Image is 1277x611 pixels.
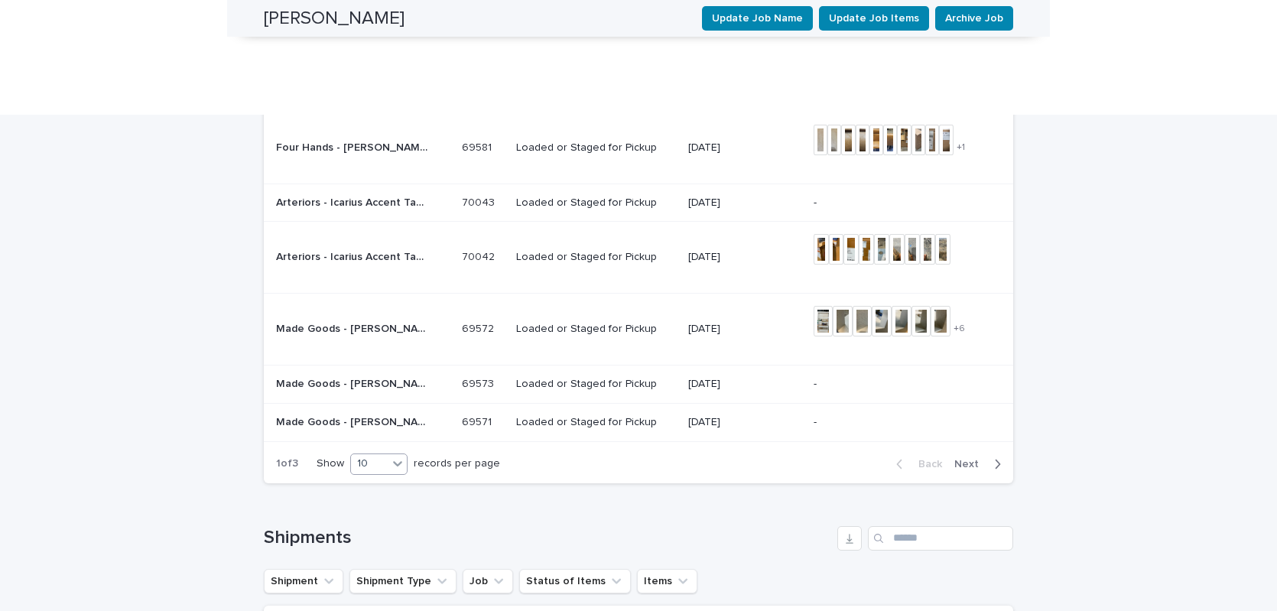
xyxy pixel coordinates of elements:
p: [DATE] [688,378,801,391]
p: 69571 [462,413,495,429]
button: Next [948,457,1013,471]
p: 69572 [462,320,497,336]
span: Next [954,459,988,470]
tr: Made Goods - [PERSON_NAME] Bookcase - FURCONRADBK3679RFNV | 69572Made Goods - [PERSON_NAME] Bookc... [264,294,1013,366]
span: Update Job Name [712,11,803,26]
button: Update Job Name [702,6,813,31]
p: Arteriors - Icarius Accent Table - 4903 | 70043 [276,193,432,210]
button: Job [463,569,513,593]
h1: Shipments [264,527,831,549]
p: Loaded or Staged for Pickup [516,197,669,210]
button: Back [884,457,948,471]
p: 1 of 3 [264,445,310,483]
p: Loaded or Staged for Pickup [516,323,669,336]
span: Update Job Items [829,11,919,26]
button: Shipment Type [349,569,457,593]
span: + 6 [954,324,965,333]
p: Loaded or Staged for Pickup [516,416,669,429]
button: Shipment [264,569,343,593]
p: [DATE] [688,141,801,154]
p: [DATE] [688,416,801,429]
h2: [PERSON_NAME] [264,8,405,30]
p: [DATE] [688,197,801,210]
tr: Arteriors - Icarius Accent Table - 4903 | 70043Arteriors - Icarius Accent Table - 4903 | 70043 70... [264,184,1013,222]
p: Made Goods - Conrad Bookcase - FURCONRADBK3679RFNV | 69572 [276,320,432,336]
p: Show [317,457,344,470]
button: Update Job Items [819,6,929,31]
tr: Made Goods - [PERSON_NAME] Bookcase - FURCONRADBK3679RFNV | 69571Made Goods - [PERSON_NAME] Bookc... [264,403,1013,441]
p: - [814,378,967,391]
p: Loaded or Staged for Pickup [516,378,669,391]
p: Loaded or Staged for Pickup [516,141,669,154]
button: Archive Job [935,6,1013,31]
div: 10 [351,456,388,472]
span: Archive Job [945,11,1003,26]
tr: Made Goods - [PERSON_NAME] Round Mirror - MIRBENSON0032SG | 69573Made Goods - [PERSON_NAME] Round... [264,365,1013,403]
p: - [814,416,967,429]
p: 70043 [462,193,498,210]
p: - [814,197,967,210]
tr: Arteriors - Icarius Accent Table - 4903 | 70042Arteriors - Icarius Accent Table - 4903 | 70042 70... [264,222,1013,294]
p: 69573 [462,375,497,391]
p: Made Goods - Conrad Bookcase - FURCONRADBK3679RFNV | 69571 [276,413,432,429]
p: Four Hands - Lionel Desk Chair - 246417-003 | 69581 [276,138,432,154]
tr: Four Hands - [PERSON_NAME] Chair - 246417-003 | 69581Four Hands - [PERSON_NAME] Chair - 246417-00... [264,112,1013,184]
span: + 1 [957,143,965,152]
p: 69581 [462,138,495,154]
button: Status of Items [519,569,631,593]
p: Arteriors - Icarius Accent Table - 4903 | 70042 [276,248,432,264]
p: records per page [414,457,500,470]
p: 70042 [462,248,498,264]
p: [DATE] [688,323,801,336]
input: Search [868,526,1013,551]
p: [DATE] [688,251,801,264]
span: Back [909,459,942,470]
button: Items [637,569,697,593]
p: Loaded or Staged for Pickup [516,251,669,264]
p: Made Goods - Benson Round Mirror - MIRBENSON0032SG | 69573 [276,375,432,391]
